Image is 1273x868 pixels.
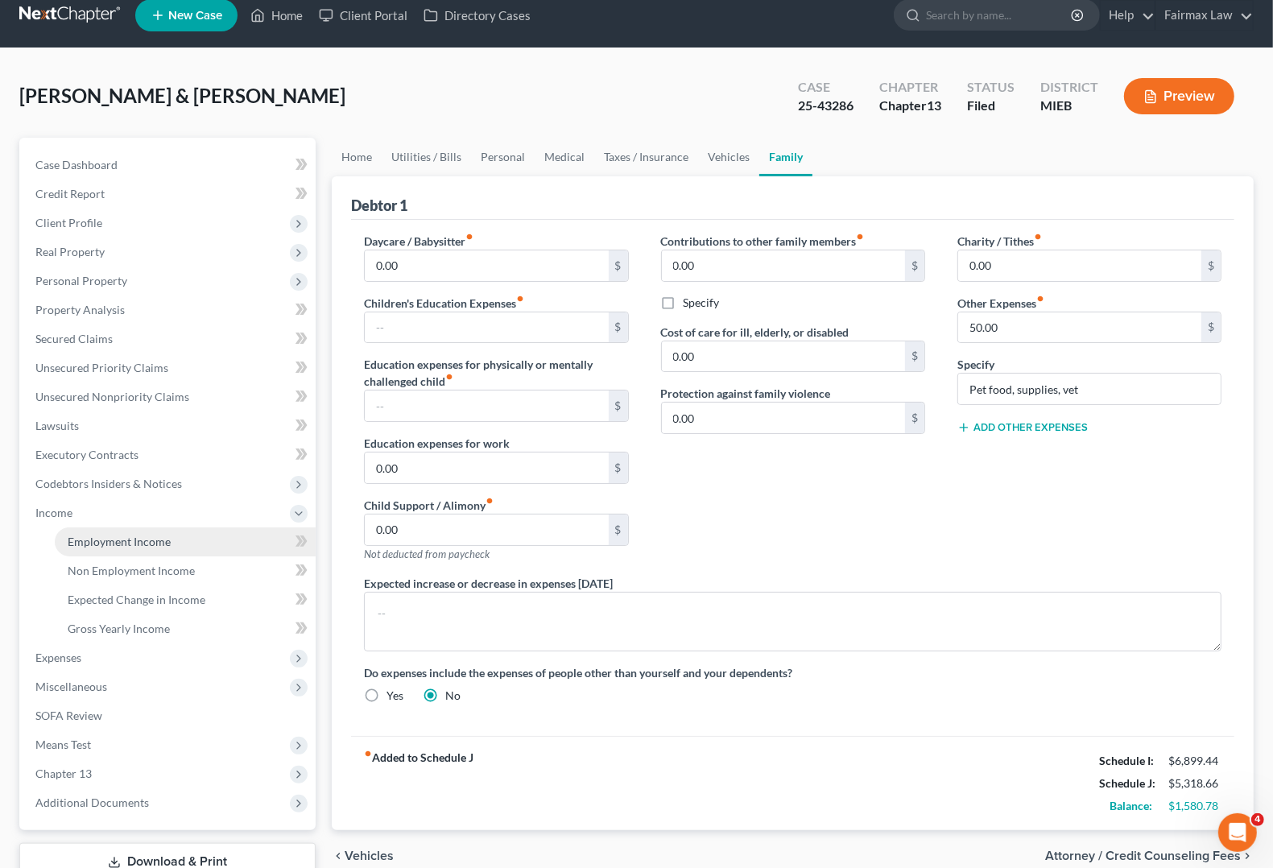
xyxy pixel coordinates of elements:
a: Unsecured Nonpriority Claims [23,382,316,411]
i: fiber_manual_record [857,233,865,241]
i: fiber_manual_record [486,497,494,505]
button: chevron_left Vehicles [332,849,394,862]
input: -- [958,312,1201,343]
label: Children's Education Expenses [364,295,524,312]
label: Do expenses include the expenses of people other than yourself and your dependents? [364,664,1221,681]
label: Specify [957,356,994,373]
i: fiber_manual_record [516,295,524,303]
div: $ [905,250,924,281]
a: Help [1101,1,1155,30]
a: Personal [471,138,535,176]
label: Other Expenses [957,295,1044,312]
span: New Case [168,10,222,22]
button: Add Other Expenses [957,421,1088,434]
i: fiber_manual_record [465,233,473,241]
span: Codebtors Insiders & Notices [35,477,182,490]
span: Non Employment Income [68,564,195,577]
span: SOFA Review [35,709,102,722]
a: Fairmax Law [1156,1,1253,30]
input: -- [365,515,608,545]
input: Specify... [958,374,1221,404]
span: Credit Report [35,187,105,200]
span: Miscellaneous [35,680,107,693]
label: Daycare / Babysitter [364,233,473,250]
a: Utilities / Bills [382,138,471,176]
input: -- [662,341,905,372]
i: fiber_manual_record [1036,295,1044,303]
span: [PERSON_NAME] & [PERSON_NAME] [19,84,345,107]
strong: Added to Schedule J [364,750,473,817]
strong: Balance: [1110,799,1152,812]
span: Employment Income [68,535,171,548]
label: Child Support / Alimony [364,497,494,514]
span: Additional Documents [35,796,149,809]
a: Executory Contracts [23,440,316,469]
div: $ [1201,312,1221,343]
div: Chapter [879,78,941,97]
a: Case Dashboard [23,151,316,180]
a: Non Employment Income [55,556,316,585]
label: Yes [386,688,403,704]
span: Lawsuits [35,419,79,432]
a: Credit Report [23,180,316,209]
button: Attorney / Credit Counseling Fees chevron_right [1045,849,1254,862]
div: 25-43286 [798,97,853,115]
div: $ [609,312,628,343]
div: $ [905,403,924,433]
div: Filed [967,97,1015,115]
div: District [1040,78,1098,97]
span: 13 [927,97,941,113]
div: Case [798,78,853,97]
button: Preview [1124,78,1234,114]
span: Gross Yearly Income [68,622,170,635]
div: MIEB [1040,97,1098,115]
span: Vehicles [345,849,394,862]
a: Secured Claims [23,324,316,353]
label: Contributions to other family members [661,233,865,250]
span: Not deducted from paycheck [364,548,490,560]
span: Unsecured Priority Claims [35,361,168,374]
span: Expected Change in Income [68,593,205,606]
div: $ [1201,250,1221,281]
input: -- [365,391,608,421]
div: $ [609,515,628,545]
i: chevron_right [1241,849,1254,862]
a: Gross Yearly Income [55,614,316,643]
input: -- [958,250,1201,281]
span: Means Test [35,738,91,751]
span: Real Property [35,245,105,258]
input: -- [365,250,608,281]
a: Home [332,138,382,176]
span: Unsecured Nonpriority Claims [35,390,189,403]
div: Debtor 1 [351,196,407,215]
span: Secured Claims [35,332,113,345]
label: Charity / Tithes [957,233,1042,250]
span: Expenses [35,651,81,664]
a: Medical [535,138,594,176]
strong: Schedule I: [1099,754,1154,767]
a: Directory Cases [415,1,539,30]
i: chevron_left [332,849,345,862]
label: Cost of care for ill, elderly, or disabled [661,324,849,341]
i: fiber_manual_record [364,750,372,758]
a: SOFA Review [23,701,316,730]
label: Specify [684,295,720,311]
input: -- [365,312,608,343]
a: Lawsuits [23,411,316,440]
label: Education expenses for work [364,435,510,452]
span: Executory Contracts [35,448,138,461]
span: Attorney / Credit Counseling Fees [1045,849,1241,862]
div: $ [609,391,628,421]
span: Personal Property [35,274,127,287]
input: -- [365,453,608,483]
input: -- [662,403,905,433]
span: Client Profile [35,216,102,229]
span: 4 [1251,813,1264,826]
strong: Schedule J: [1099,776,1155,790]
label: Protection against family violence [661,385,831,402]
div: $1,580.78 [1168,798,1221,814]
div: $ [905,341,924,372]
div: $ [609,250,628,281]
label: No [445,688,461,704]
div: $5,318.66 [1168,775,1221,792]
